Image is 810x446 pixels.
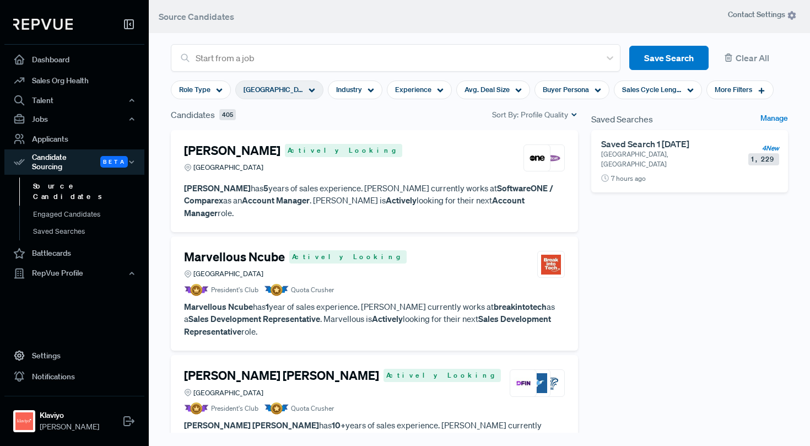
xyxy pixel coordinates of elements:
[184,313,551,337] strong: Sales Development Representative
[4,264,144,283] button: RepVue Profile
[19,178,159,206] a: Source Candidates
[514,373,533,393] img: Donnelley Financial Solutions (DFIN)
[4,49,144,70] a: Dashboard
[611,174,646,184] span: 7 hours ago
[4,345,144,366] a: Settings
[4,366,144,387] a: Notifications
[188,313,320,324] strong: Sales Development Representative
[541,255,561,275] img: breakintotech
[527,373,547,393] img: Origami Risk
[15,412,33,430] img: Klaviyo
[541,148,561,168] img: Softcat
[184,402,209,415] img: President Badge
[762,143,779,153] span: 4 New
[543,84,589,95] span: Buyer Persona
[184,284,209,296] img: President Badge
[184,301,253,312] strong: Marvellous Ncube
[263,182,268,194] strong: 5
[728,9,797,20] span: Contact Settings
[4,70,144,91] a: Sales Org Health
[748,153,779,165] span: 1,229
[336,84,362,95] span: Industry
[291,285,334,295] span: Quota Crusher
[4,149,144,175] button: Candidate Sourcing Beta
[465,84,510,95] span: Avg. Deal Size
[541,373,561,393] img: Northwestern Mutual
[219,109,236,121] span: 405
[19,206,159,223] a: Engaged Candidates
[601,149,730,169] p: [GEOGRAPHIC_DATA], [GEOGRAPHIC_DATA]
[40,410,99,421] strong: Klaviyo
[373,432,444,443] strong: Account Executive
[4,149,144,175] div: Candidate Sourcing
[184,250,285,264] h4: Marvellous Ncube
[242,195,310,206] strong: Account Manager
[211,404,258,413] span: President's Club
[179,84,210,95] span: Role Type
[289,250,407,264] span: Actively Looking
[193,388,263,398] span: [GEOGRAPHIC_DATA]
[760,112,788,126] a: Manage
[601,139,744,149] h6: Saved Search 1 [DATE]
[264,402,289,415] img: Quota Badge
[211,285,258,295] span: President's Club
[332,420,345,431] strong: 10+
[4,243,144,264] a: Battlecards
[494,301,547,312] strong: breakintotech
[266,301,269,312] strong: 1
[372,313,403,324] strong: Actively
[184,368,379,383] h4: [PERSON_NAME] [PERSON_NAME]
[395,84,431,95] span: Experience
[171,108,215,121] span: Candidates
[622,84,682,95] span: Sales Cycle Length
[215,432,354,443] strong: Donnelley Financial Solutions (DFIN)
[13,19,73,30] img: RepVue
[386,195,417,206] strong: Actively
[40,421,99,433] span: [PERSON_NAME]
[629,46,709,71] button: Save Search
[184,182,251,194] strong: [PERSON_NAME]
[715,84,752,95] span: More Filters
[193,162,263,173] span: [GEOGRAPHIC_DATA]
[527,148,547,168] img: SoftwareONE / Comparex
[384,369,501,382] span: Actively Looking
[184,300,565,338] p: has year of sales experience. [PERSON_NAME] currently works at as a . Marvellous is looking for t...
[184,195,525,218] strong: Account Manager
[521,109,568,121] span: Profile Quality
[591,112,653,126] span: Saved Searches
[244,84,303,95] span: [GEOGRAPHIC_DATA]
[4,396,144,437] a: KlaviyoKlaviyo[PERSON_NAME]
[4,110,144,128] button: Jobs
[4,128,144,149] a: Applicants
[285,144,402,157] span: Actively Looking
[159,11,234,22] span: Source Candidates
[19,223,159,240] a: Saved Searches
[291,404,334,413] span: Quota Crusher
[193,268,263,279] span: [GEOGRAPHIC_DATA]
[184,182,565,219] p: has years of sales experience. [PERSON_NAME] currently works at as an . [PERSON_NAME] is looking ...
[184,143,280,158] h4: [PERSON_NAME]
[100,156,128,168] span: Beta
[264,284,289,296] img: Quota Badge
[184,420,319,431] strong: [PERSON_NAME] [PERSON_NAME]
[717,46,788,71] button: Clear All
[492,109,578,121] div: Sort By:
[4,91,144,110] button: Talent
